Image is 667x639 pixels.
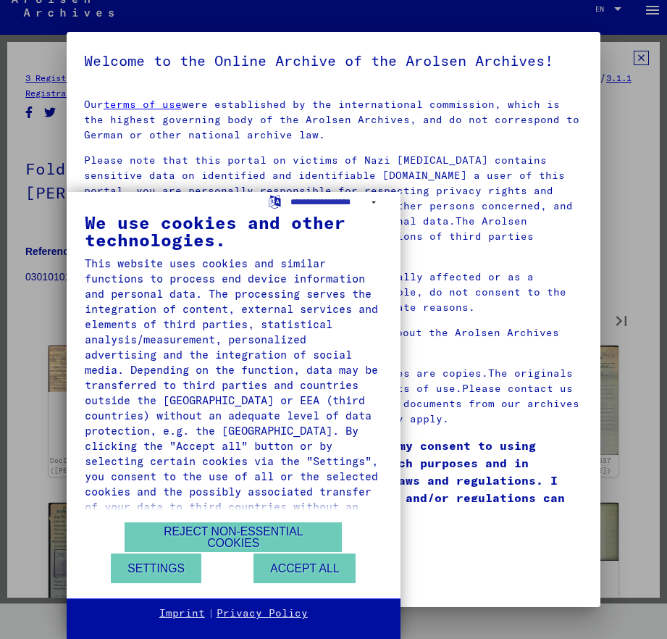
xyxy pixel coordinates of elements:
button: Accept all [253,554,356,583]
button: Settings [111,554,201,583]
a: Imprint [159,606,205,621]
button: Reject non-essential cookies [125,522,342,552]
div: This website uses cookies and similar functions to process end device information and personal da... [85,256,382,530]
a: Privacy Policy [217,606,308,621]
div: We use cookies and other technologies. [85,214,382,248]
